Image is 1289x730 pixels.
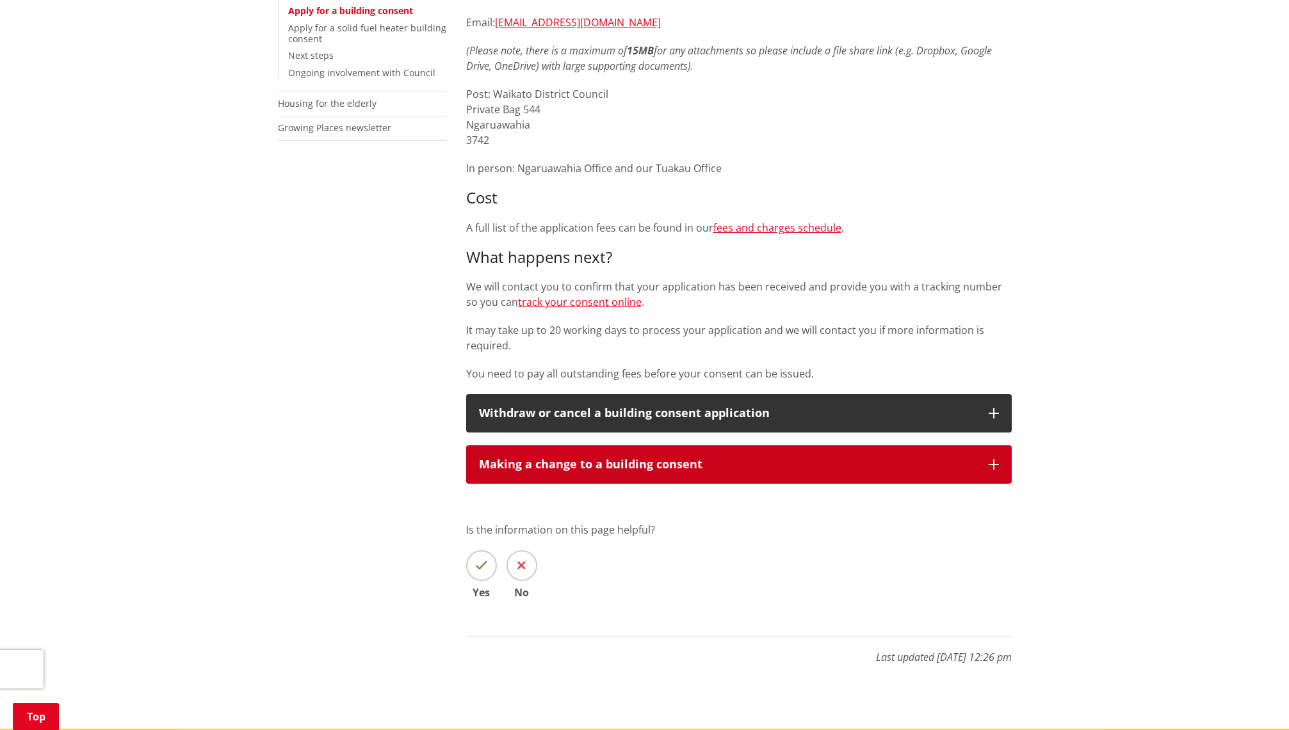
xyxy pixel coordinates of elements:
strong: 15MB [627,44,654,58]
em: (Please note, there is a maximum of for any attachments so please include a file share link (e.g.... [466,44,992,73]
button: Withdraw or cancel a building consent application [466,394,1012,432]
h3: What happens next? [466,248,1012,267]
a: Apply for a building consent [288,4,413,17]
a: Growing Places newsletter [278,122,391,134]
p: Email: [466,15,1012,30]
button: Making a change to a building consent [466,445,1012,484]
p: You need to pay all outstanding fees before your consent can be issued. [466,366,1012,381]
a: Ongoing involvement with Council [288,67,435,79]
span: No [507,587,537,598]
p: In person: Ngaruawahia Office and our Tuakau Office [466,161,1012,176]
div: Making a change to a building consent [479,458,976,471]
p: We will contact you to confirm that your application has been received and provide you with a tra... [466,279,1012,310]
h3: Cost [466,189,1012,207]
span: Yes [466,587,497,598]
a: track your consent online [518,295,642,309]
p: A full list of the application fees can be found in our . [466,220,1012,235]
p: It may take up to 20 working days to process your application and we will contact you if more inf... [466,322,1012,353]
a: fees and charges schedule [713,221,841,235]
a: Apply for a solid fuel heater building consent​ [288,22,446,45]
a: Top [13,703,59,730]
div: Withdraw or cancel a building consent application [479,407,976,420]
a: [EMAIL_ADDRESS][DOMAIN_NAME] [495,15,661,29]
iframe: Messenger Launcher [1230,676,1276,722]
a: Housing for the elderly [278,97,377,109]
a: Next steps [288,49,334,61]
p: Is the information on this page helpful? [466,522,1012,537]
p: Post: Waikato District Council Private Bag 544 Ngaruawahia 3742 [466,86,1012,148]
p: Last updated [DATE] 12:26 pm [466,636,1012,665]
